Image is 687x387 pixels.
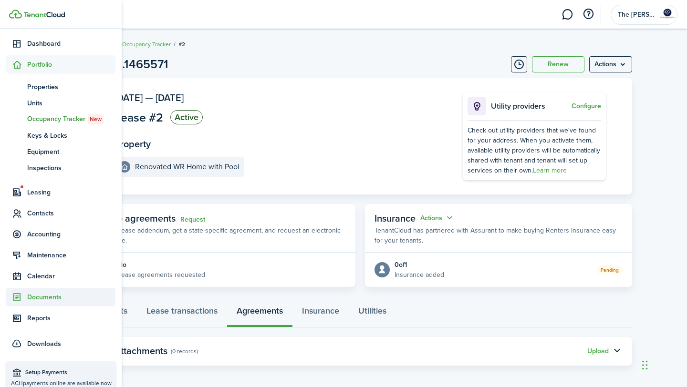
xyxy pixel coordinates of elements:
[6,160,115,176] a: Inspections
[27,187,115,197] span: Leasing
[6,309,115,327] a: Reports
[491,101,569,112] p: Utility providers
[25,368,111,377] span: Setup Payments
[420,213,455,224] button: Actions
[27,208,115,218] span: Contacts
[27,292,115,302] span: Documents
[6,143,115,160] a: Equipment
[420,213,455,224] button: Open menu
[27,339,61,349] span: Downloads
[572,102,601,110] button: Configure
[375,211,416,225] span: Insurance
[375,225,623,245] p: TenantCloud has partnered with Assurant to make buying Renters Insurance easy for your tenants.
[642,351,648,379] div: Drag
[6,95,115,111] a: Units
[597,265,623,275] status: Pending
[589,56,632,72] menu-btn: Actions
[23,12,65,18] img: TenantCloud
[6,111,115,127] a: Occupancy TrackerNew
[609,343,625,359] button: Toggle accordion
[27,98,115,108] span: Units
[639,341,687,387] iframe: Chat Widget
[107,55,168,73] h1: No.1465571
[135,163,239,171] e-details-info-title: Renovated WR Home with Pool
[27,229,115,239] span: Accounting
[6,79,115,95] a: Properties
[292,299,349,327] a: Insurance
[6,34,115,53] a: Dashboard
[114,112,163,123] span: Lease #2
[511,56,527,72] button: Timeline
[580,6,596,22] button: Open resource center
[98,225,346,245] p: Build a lease addendum, get a state-specific agreement, and request an electronic signature.
[27,163,115,173] span: Inspections
[98,211,176,225] span: Lease agreements
[27,271,115,281] span: Calendar
[660,7,675,22] img: The Walker Legacy Group
[618,11,656,18] span: The Walker Legacy Group
[114,139,151,150] panel-main-title: Property
[137,299,227,327] a: Lease transactions
[180,216,205,224] a: Request
[114,346,167,356] panel-main-title: Attachments
[6,127,115,143] a: Keys & Locks
[27,82,115,92] span: Properties
[349,299,396,327] a: Utilities
[156,91,184,105] span: [DATE]
[9,10,22,19] img: TenantCloud
[395,260,444,270] div: 0 of 1
[395,270,444,280] p: Insurance added
[27,39,115,49] span: Dashboard
[533,165,567,175] a: Learn more
[27,147,115,157] span: Equipment
[27,313,115,323] span: Reports
[171,347,198,356] panel-main-subtitle: (0 records)
[118,270,205,280] p: Lease agreements requested
[468,125,601,175] div: Check out utility providers that we've found for your address. When you activate them, available ...
[532,56,584,72] button: Renew
[27,250,115,260] span: Maintenance
[170,110,203,124] status: Active
[27,60,115,70] span: Portfolio
[122,40,171,49] a: Occupancy Tracker
[145,91,153,105] span: —
[114,91,143,105] span: [DATE]
[27,114,115,124] span: Occupancy Tracker
[558,2,576,27] a: Messaging
[589,56,632,72] button: Open menu
[118,260,205,270] div: No
[27,131,115,141] span: Keys & Locks
[587,347,609,355] button: Upload
[178,40,185,49] span: #2
[90,115,102,123] span: New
